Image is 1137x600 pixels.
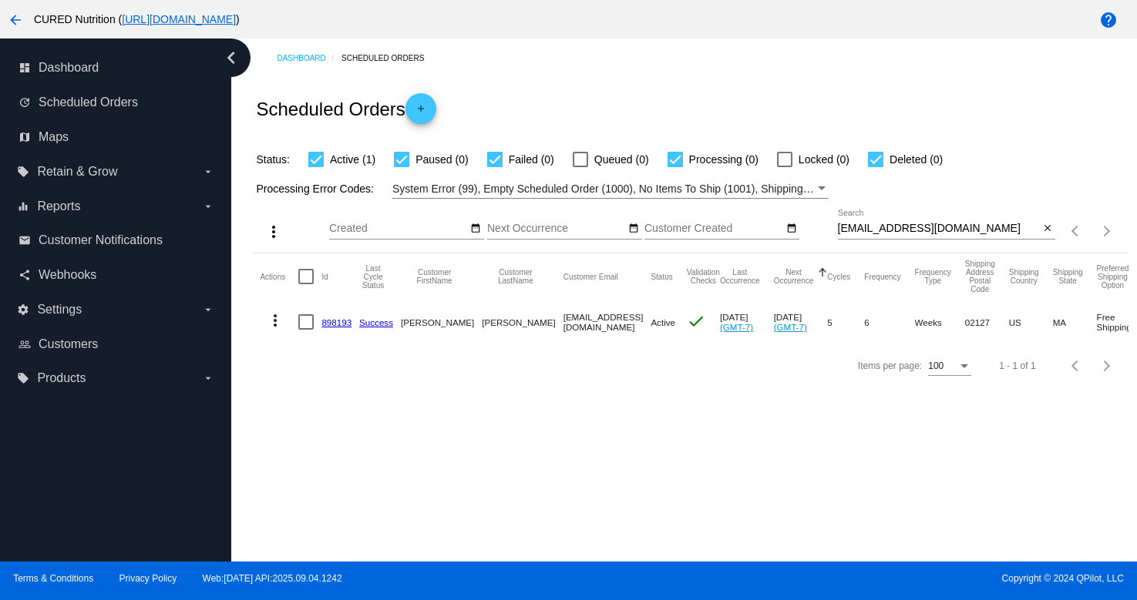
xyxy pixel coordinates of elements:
i: arrow_drop_down [202,372,214,384]
div: Items per page: [858,360,922,371]
input: Created [329,223,468,235]
span: Queued (0) [594,150,649,169]
i: equalizer [17,200,29,213]
span: Settings [37,303,82,317]
span: Deleted (0) [890,150,943,169]
a: Privacy Policy [119,573,177,584]
mat-cell: [PERSON_NAME] [482,300,563,344]
button: Change sorting for PreferredShippingOption [1097,264,1129,290]
span: 100 [928,360,944,371]
span: Active [651,317,675,327]
mat-cell: [EMAIL_ADDRESS][DOMAIN_NAME] [563,300,651,344]
span: Scheduled Orders [39,96,138,109]
span: Active (1) [330,150,375,169]
i: arrow_drop_down [202,303,214,316]
mat-cell: US [1009,300,1053,344]
mat-icon: add [412,103,430,122]
mat-icon: arrow_back [6,11,25,29]
mat-cell: 5 [827,300,864,344]
button: Change sorting for Cycles [827,272,850,281]
input: Customer Created [644,223,783,235]
button: Change sorting for CustomerLastName [482,268,549,285]
span: Processing (0) [689,150,759,169]
div: 1 - 1 of 1 [999,360,1035,371]
mat-cell: MA [1053,300,1097,344]
mat-icon: close [1042,223,1053,235]
button: Next page [1092,216,1122,246]
a: Web:[DATE] API:2025.09.04.1242 [203,573,342,584]
a: map Maps [19,125,214,149]
span: Failed (0) [509,150,554,169]
a: Scheduled Orders [341,46,438,70]
i: arrow_drop_down [202,166,214,178]
input: Next Occurrence [487,223,626,235]
mat-cell: [DATE] [774,300,828,344]
mat-select: Items per page: [928,361,971,372]
button: Change sorting for CustomerEmail [563,272,618,281]
span: Products [37,371,86,385]
a: dashboard Dashboard [19,55,214,80]
i: chevron_left [219,45,244,70]
mat-header-cell: Actions [260,253,298,300]
button: Change sorting for Status [651,272,672,281]
i: email [19,234,31,246]
mat-cell: [PERSON_NAME] [401,300,482,344]
mat-icon: date_range [628,223,639,235]
span: Customers [39,337,98,351]
button: Change sorting for FrequencyType [915,268,951,285]
a: Dashboard [277,46,341,70]
span: Paused (0) [415,150,468,169]
i: arrow_drop_down [202,200,214,213]
a: share Webhooks [19,263,214,287]
a: (GMT-7) [720,322,753,332]
i: local_offer [17,166,29,178]
button: Change sorting for ShippingCountry [1009,268,1039,285]
button: Next page [1092,350,1122,381]
i: local_offer [17,372,29,384]
span: Status: [256,153,290,166]
button: Change sorting for NextOccurrenceUtc [774,268,814,285]
span: Customer Notifications [39,233,163,247]
span: Maps [39,130,69,144]
i: people_outline [19,338,31,350]
span: CURED Nutrition ( ) [34,13,240,25]
a: Success [359,317,393,327]
input: Search [838,223,1040,235]
mat-header-cell: Validation Checks [687,253,720,300]
mat-cell: [DATE] [720,300,774,344]
span: Processing Error Codes: [256,183,374,195]
button: Change sorting for ShippingPostcode [965,260,995,293]
a: [URL][DOMAIN_NAME] [122,13,236,25]
mat-cell: 6 [864,300,914,344]
i: settings [17,303,29,316]
mat-select: Filter by Processing Error Codes [392,179,829,199]
span: Reports [37,199,80,213]
i: update [19,96,31,109]
mat-icon: date_range [786,223,797,235]
mat-cell: 02127 [965,300,1009,344]
span: Dashboard [39,61,99,75]
span: Webhooks [39,268,96,282]
mat-icon: more_vert [264,223,283,241]
button: Change sorting for Id [321,272,328,281]
i: dashboard [19,62,31,74]
mat-icon: date_range [470,223,481,235]
a: (GMT-7) [774,322,807,332]
i: share [19,269,31,281]
button: Change sorting for LastProcessingCycleId [359,264,387,290]
button: Change sorting for Frequency [864,272,900,281]
button: Change sorting for CustomerFirstName [401,268,468,285]
h2: Scheduled Orders [256,93,436,124]
button: Change sorting for ShippingState [1053,268,1083,285]
span: Copyright © 2024 QPilot, LLC [582,573,1124,584]
button: Change sorting for LastOccurrenceUtc [720,268,760,285]
mat-icon: help [1099,11,1118,29]
span: Locked (0) [799,150,849,169]
span: Retain & Grow [37,165,117,179]
button: Previous page [1061,216,1092,246]
a: 898193 [321,317,352,327]
button: Clear [1039,221,1055,237]
a: email Customer Notifications [19,228,214,253]
mat-icon: check [687,312,705,330]
mat-cell: Weeks [915,300,965,344]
